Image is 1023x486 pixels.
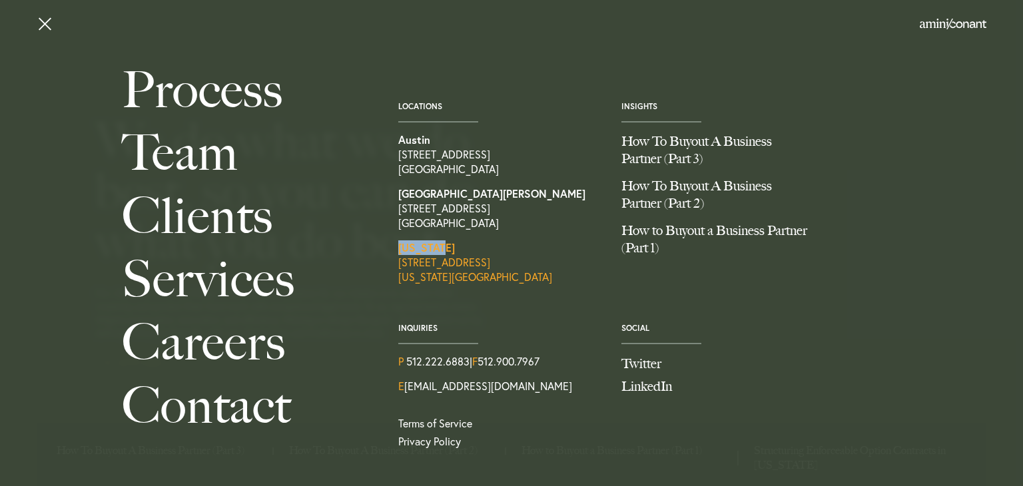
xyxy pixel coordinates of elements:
[621,101,657,111] a: Insights
[398,434,601,449] a: Privacy Policy
[406,354,470,369] a: Call us at 5122226883
[398,186,585,200] strong: [GEOGRAPHIC_DATA][PERSON_NAME]
[398,240,455,254] strong: [US_STATE]
[621,377,825,396] a: Join us on LinkedIn
[398,186,601,230] a: View on map
[621,324,825,333] span: Social
[398,379,404,393] span: E
[398,354,601,369] div: | 512.900.7967
[920,19,986,29] img: Amini & Conant
[398,132,430,146] strong: Austin
[398,354,404,369] span: P
[621,132,825,177] a: How To Buyout A Business Partner (Part 3)
[122,248,368,311] a: Services
[398,240,601,284] a: View on map
[621,354,825,373] a: Follow us on Twitter
[122,121,368,184] a: Team
[122,59,368,122] a: Process
[398,101,442,111] a: Locations
[122,311,368,374] a: Careers
[398,416,472,431] a: Terms of Service
[398,132,601,176] a: View on map
[398,379,572,393] a: Email Us
[122,184,368,248] a: Clients
[398,324,601,333] span: Inquiries
[472,354,478,369] span: F
[621,222,825,266] a: How to Buyout a Business Partner (Part 1)
[122,374,368,437] a: Contact
[621,177,825,222] a: How To Buyout A Business Partner (Part 2)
